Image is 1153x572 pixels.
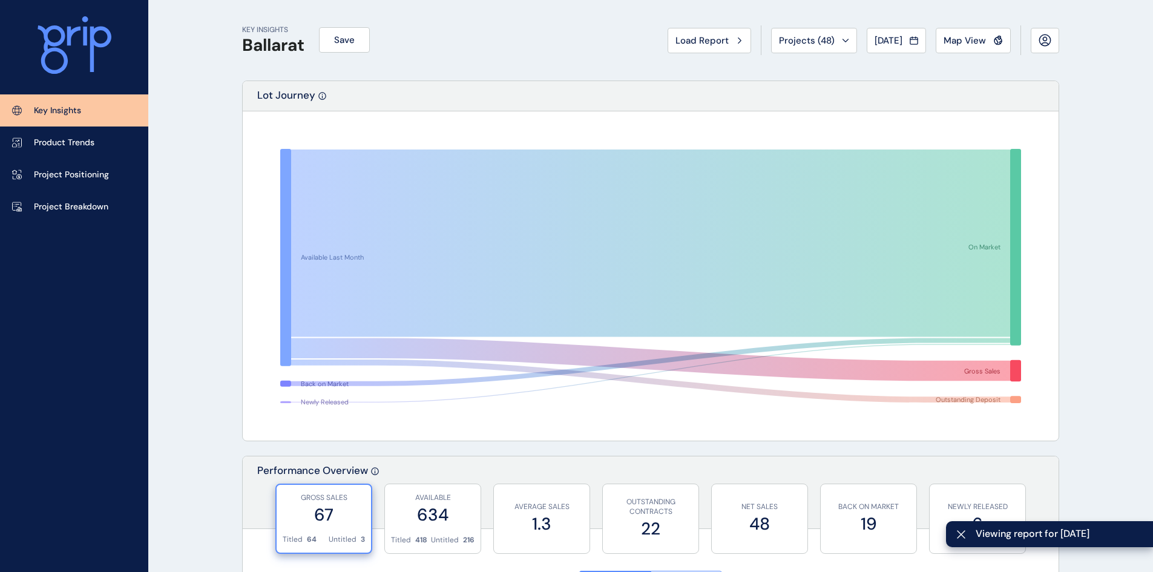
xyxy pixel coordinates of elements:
p: 418 [415,535,427,545]
h1: Ballarat [242,35,304,56]
p: 3 [361,534,365,545]
span: Map View [944,35,986,47]
label: 634 [391,503,475,527]
label: 67 [283,503,365,527]
p: 216 [463,535,475,545]
p: Untitled [431,535,459,545]
p: Lot Journey [257,88,315,111]
p: Titled [283,534,303,545]
span: Load Report [675,35,729,47]
p: NEWLY RELEASED [936,502,1019,512]
p: Product Trends [34,137,94,149]
p: AVERAGE SALES [500,502,583,512]
label: 48 [718,512,801,536]
p: OUTSTANDING CONTRACTS [609,497,692,518]
span: [DATE] [875,35,902,47]
p: BACK ON MARKET [827,502,910,512]
span: Projects ( 48 ) [779,35,835,47]
p: Key Insights [34,105,81,117]
button: Load Report [668,28,751,53]
p: KEY INSIGHTS [242,25,304,35]
p: GROSS SALES [283,493,365,503]
p: Project Positioning [34,169,109,181]
span: Viewing report for [DATE] [976,527,1143,541]
p: NET SALES [718,502,801,512]
button: Projects (48) [771,28,857,53]
label: 1.3 [500,512,583,536]
p: Performance Overview [257,464,368,528]
p: AVAILABLE [391,493,475,503]
label: 19 [827,512,910,536]
p: Project Breakdown [34,201,108,213]
p: Untitled [329,534,356,545]
button: Save [319,27,370,53]
button: Map View [936,28,1011,53]
button: [DATE] [867,28,926,53]
span: Save [334,34,355,46]
p: Titled [391,535,411,545]
label: 22 [609,517,692,541]
label: 6 [936,512,1019,536]
p: 64 [307,534,317,545]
